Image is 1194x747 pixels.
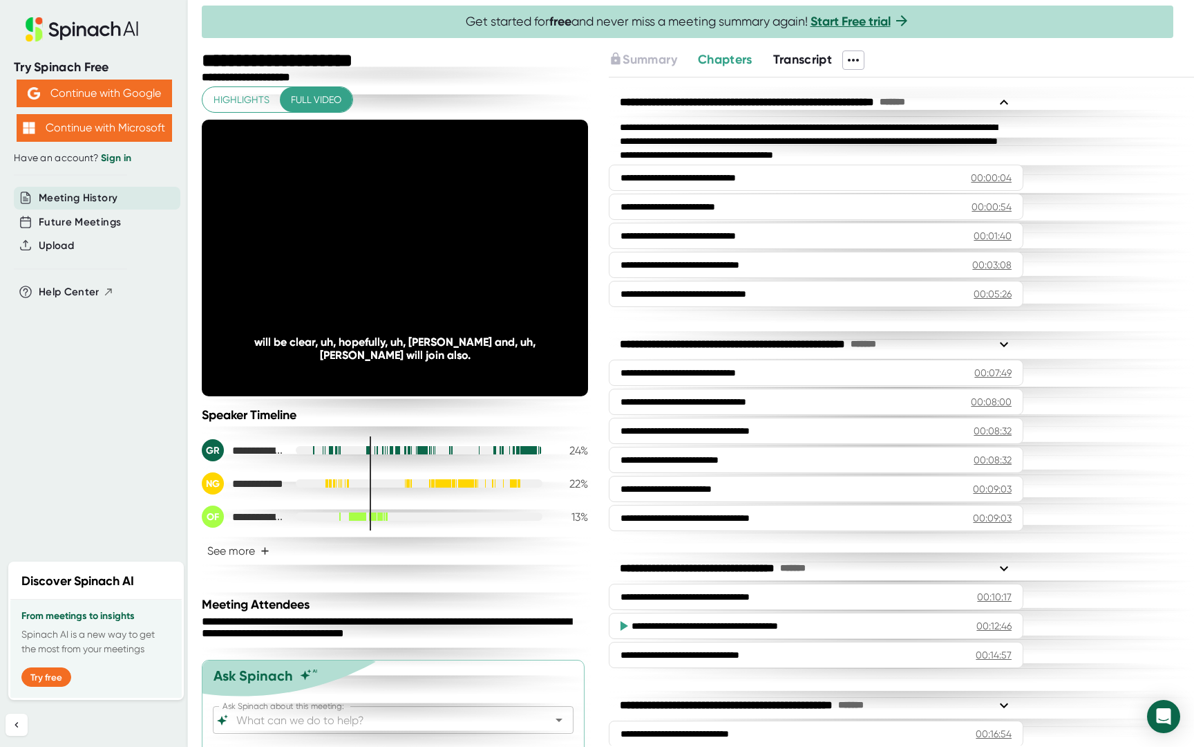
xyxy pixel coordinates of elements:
[202,506,285,528] div: Oded Fuhrmann
[973,482,1012,496] div: 00:09:03
[39,284,114,300] button: Help Center
[976,648,1012,662] div: 00:14:57
[553,444,588,457] div: 24 %
[971,395,1012,409] div: 00:08:00
[974,453,1012,467] div: 00:08:32
[773,52,833,67] span: Transcript
[609,50,697,70] div: Upgrade to access
[202,506,224,528] div: OF
[28,87,40,100] img: Aehbyd4JwY73AAAAAElFTkSuQmCC
[972,200,1012,214] div: 00:00:54
[549,710,569,730] button: Open
[260,546,269,557] span: +
[202,439,224,461] div: GR
[21,667,71,687] button: Try free
[549,14,571,29] b: free
[1147,700,1180,733] div: Open Intercom Messenger
[39,284,99,300] span: Help Center
[623,52,676,67] span: Summary
[291,91,341,109] span: Full video
[773,50,833,69] button: Transcript
[202,472,224,495] div: NG
[698,50,752,69] button: Chapters
[202,597,591,612] div: Meeting Attendees
[101,152,131,164] a: Sign in
[39,190,117,206] button: Meeting History
[811,14,891,29] a: Start Free trial
[21,572,134,591] h2: Discover Spinach AI
[14,59,174,75] div: Try Spinach Free
[21,611,171,622] h3: From meetings to insights
[976,619,1012,633] div: 00:12:46
[466,14,910,30] span: Get started for and never miss a meeting summary again!
[202,539,275,563] button: See more+
[971,171,1012,185] div: 00:00:04
[39,238,74,254] button: Upload
[977,590,1012,604] div: 00:10:17
[280,87,352,113] button: Full video
[214,667,293,684] div: Ask Spinach
[974,287,1012,301] div: 00:05:26
[17,114,172,142] button: Continue with Microsoft
[698,52,752,67] span: Chapters
[976,727,1012,741] div: 00:16:54
[6,714,28,736] button: Collapse sidebar
[234,710,529,730] input: What can we do to help?
[21,627,171,656] p: Spinach AI is a new way to get the most from your meetings
[974,424,1012,438] div: 00:08:32
[202,407,588,423] div: Speaker Timeline
[214,91,269,109] span: Highlights
[553,510,588,524] div: 13 %
[202,87,281,113] button: Highlights
[39,214,121,230] button: Future Meetings
[202,439,285,461] div: Gal Rozensweig
[973,511,1012,525] div: 00:09:03
[553,477,588,490] div: 22 %
[609,50,676,69] button: Summary
[202,472,285,495] div: Nami Gheidar
[14,152,174,165] div: Have an account?
[974,366,1012,380] div: 00:07:49
[17,80,172,107] button: Continue with Google
[972,258,1012,272] div: 00:03:08
[240,335,550,362] div: will be clear, uh, hopefully, uh, [PERSON_NAME] and, uh, [PERSON_NAME] will join also.
[974,229,1012,243] div: 00:01:40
